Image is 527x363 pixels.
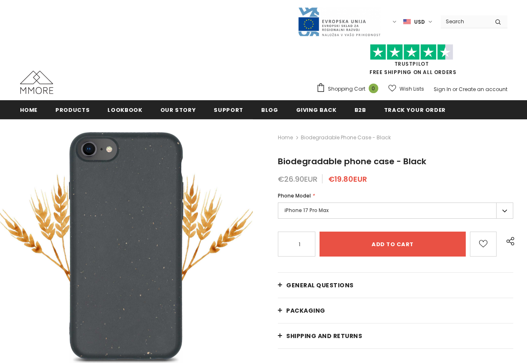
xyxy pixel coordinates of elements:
[261,100,278,119] a: Blog
[297,7,381,37] img: Javni Razpis
[296,106,337,114] span: Giving back
[278,298,513,323] a: PACKAGING
[261,106,278,114] span: Blog
[370,44,453,60] img: Trust Pilot Stars
[459,86,507,93] a: Create an account
[355,106,366,114] span: B2B
[320,232,466,257] input: Add to cart
[278,174,317,184] span: €26.90EUR
[301,133,391,143] span: Biodegradable phone case - Black
[160,106,196,114] span: Our Story
[452,86,457,93] span: or
[20,106,38,114] span: Home
[400,85,424,93] span: Wish Lists
[278,202,513,219] label: iPhone 17 Pro Max
[286,306,325,315] span: PACKAGING
[278,273,513,298] a: General Questions
[20,71,53,94] img: MMORE Cases
[403,18,411,25] img: USD
[296,100,337,119] a: Giving back
[316,48,507,76] span: FREE SHIPPING ON ALL ORDERS
[384,106,446,114] span: Track your order
[278,192,311,199] span: Phone Model
[297,18,381,25] a: Javni Razpis
[278,133,293,143] a: Home
[441,15,489,27] input: Search Site
[214,106,243,114] span: support
[55,106,90,114] span: Products
[214,100,243,119] a: support
[160,100,196,119] a: Our Story
[286,281,354,289] span: General Questions
[328,174,367,184] span: €19.80EUR
[278,156,426,167] span: Biodegradable phone case - Black
[369,84,378,93] span: 0
[286,332,362,340] span: Shipping and returns
[395,60,429,67] a: Trustpilot
[384,100,446,119] a: Track your order
[316,83,382,95] a: Shopping Cart 0
[20,100,38,119] a: Home
[107,106,142,114] span: Lookbook
[414,18,425,26] span: USD
[355,100,366,119] a: B2B
[107,100,142,119] a: Lookbook
[328,85,365,93] span: Shopping Cart
[55,100,90,119] a: Products
[434,86,451,93] a: Sign In
[388,81,424,96] a: Wish Lists
[278,323,513,348] a: Shipping and returns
